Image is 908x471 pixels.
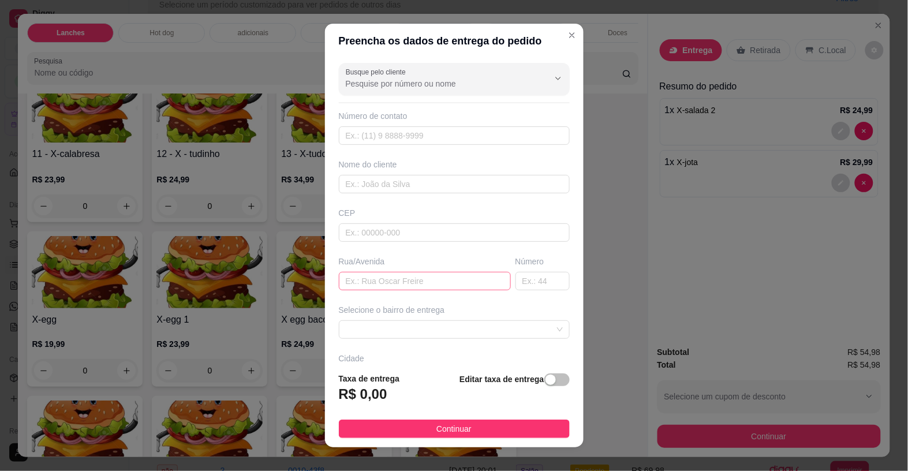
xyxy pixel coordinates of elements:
[515,272,570,290] input: Ex.: 44
[339,159,570,170] div: Nome do cliente
[339,175,570,193] input: Ex.: João da Silva
[436,423,472,435] span: Continuar
[549,69,567,88] button: Show suggestions
[339,304,570,316] div: Selecione o bairro de entrega
[339,256,511,267] div: Rua/Avenida
[346,78,530,89] input: Busque pelo cliente
[346,67,410,77] label: Busque pelo cliente
[339,374,400,383] strong: Taxa de entrega
[563,26,581,44] button: Close
[339,223,570,242] input: Ex.: 00000-000
[339,385,387,403] h3: R$ 0,00
[339,126,570,145] input: Ex.: (11) 9 8888-9999
[339,353,570,364] div: Cidade
[339,272,511,290] input: Ex.: Rua Oscar Freire
[339,420,570,438] button: Continuar
[325,24,584,58] header: Preencha os dados de entrega do pedido
[339,207,570,219] div: CEP
[339,110,570,122] div: Número de contato
[459,375,544,384] strong: Editar taxa de entrega
[515,256,570,267] div: Número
